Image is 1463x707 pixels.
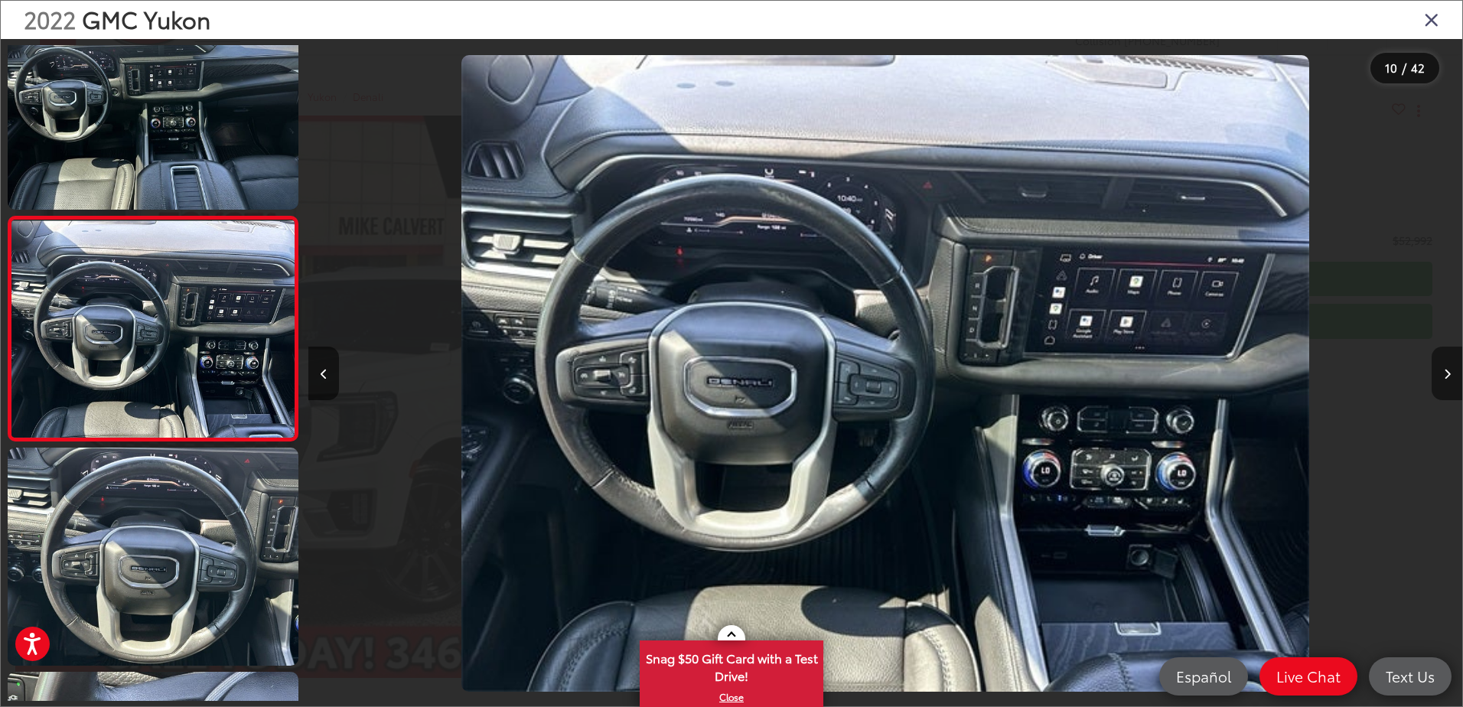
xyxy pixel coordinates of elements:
[1269,666,1348,686] span: Live Chat
[1385,59,1397,76] span: 10
[1378,666,1442,686] span: Text Us
[1432,347,1462,400] button: Next image
[1168,666,1239,686] span: Español
[1369,657,1452,696] a: Text Us
[308,55,1462,692] div: 2022 GMC Yukon Denali 9
[82,2,210,35] span: GMC Yukon
[8,220,297,437] img: 2022 GMC Yukon Denali
[1424,9,1439,29] i: Close gallery
[1259,657,1357,696] a: Live Chat
[461,55,1310,692] img: 2022 GMC Yukon Denali
[5,445,301,668] img: 2022 GMC Yukon Denali
[1159,657,1248,696] a: Español
[1411,59,1425,76] span: 42
[308,347,339,400] button: Previous image
[641,642,822,689] span: Snag $50 Gift Card with a Test Drive!
[1400,63,1408,73] span: /
[24,2,76,35] span: 2022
